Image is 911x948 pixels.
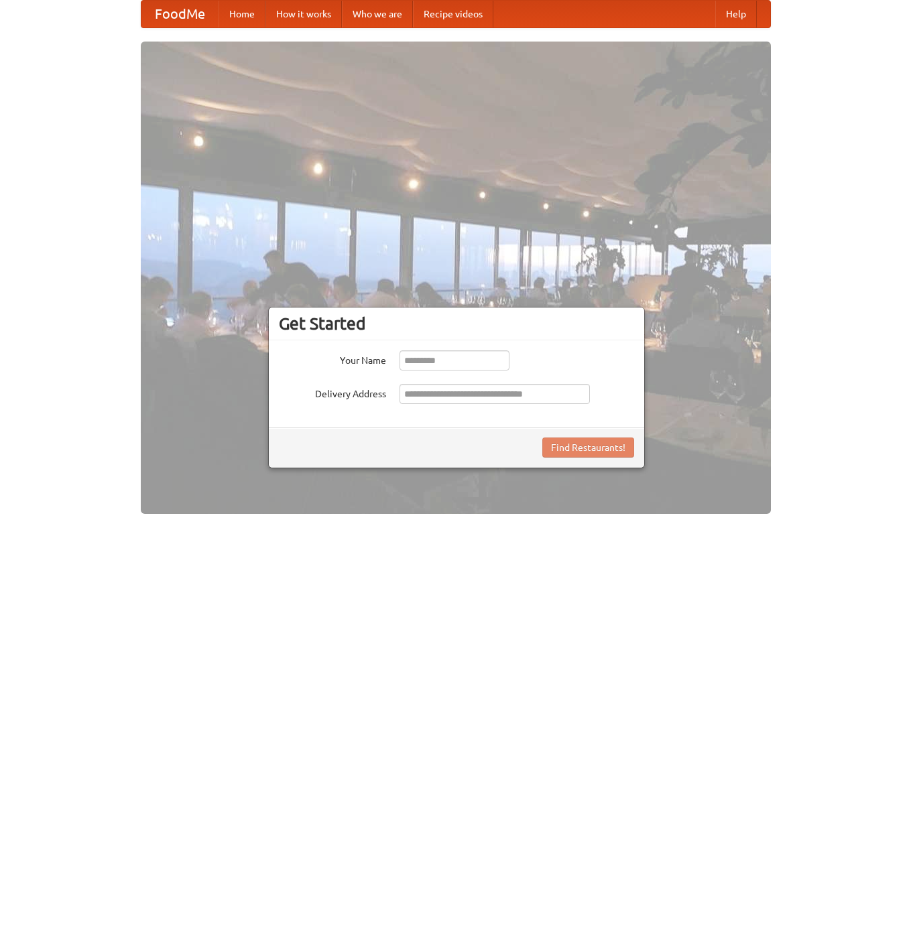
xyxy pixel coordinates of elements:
[715,1,757,27] a: Help
[219,1,265,27] a: Home
[279,384,386,401] label: Delivery Address
[141,1,219,27] a: FoodMe
[413,1,493,27] a: Recipe videos
[279,314,634,334] h3: Get Started
[342,1,413,27] a: Who we are
[542,437,634,458] button: Find Restaurants!
[279,350,386,367] label: Your Name
[265,1,342,27] a: How it works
